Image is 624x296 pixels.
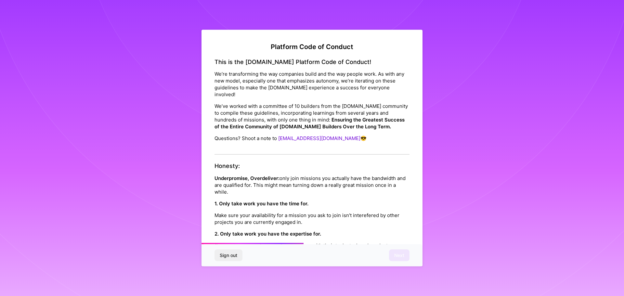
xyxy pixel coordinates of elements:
p: only join missions you actually have the bandwidth and are qualified for. This might mean turning... [214,174,409,195]
strong: Ensuring the Greatest Success of the Entire Community of [DOMAIN_NAME] Builders Over the Long Term. [214,117,405,130]
p: We’ve worked with a committee of 10 builders from the [DOMAIN_NAME] community to compile these gu... [214,103,409,130]
h2: Platform Code of Conduct [214,43,409,50]
p: Companies vary on how much experience with their tech stack and product requirements they’ll expe... [214,242,409,262]
strong: 1. Only take work you have the time for. [214,200,308,206]
strong: Underpromise, Overdeliver: [214,175,279,181]
a: [EMAIL_ADDRESS][DOMAIN_NAME] [278,135,360,141]
h4: Honesty: [214,162,409,170]
p: We’re transforming the way companies build and the way people work. As with any new model, especi... [214,71,409,98]
button: Sign out [214,250,242,261]
strong: 2. Only take work you have the expertise for. [214,230,321,237]
h4: This is the [DOMAIN_NAME] Platform Code of Conduct! [214,58,409,65]
span: Sign out [220,252,237,259]
p: Questions? Shoot a note to 😎 [214,135,409,142]
p: Make sure your availability for a mission you ask to join isn’t interefered by other projects you... [214,212,409,225]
